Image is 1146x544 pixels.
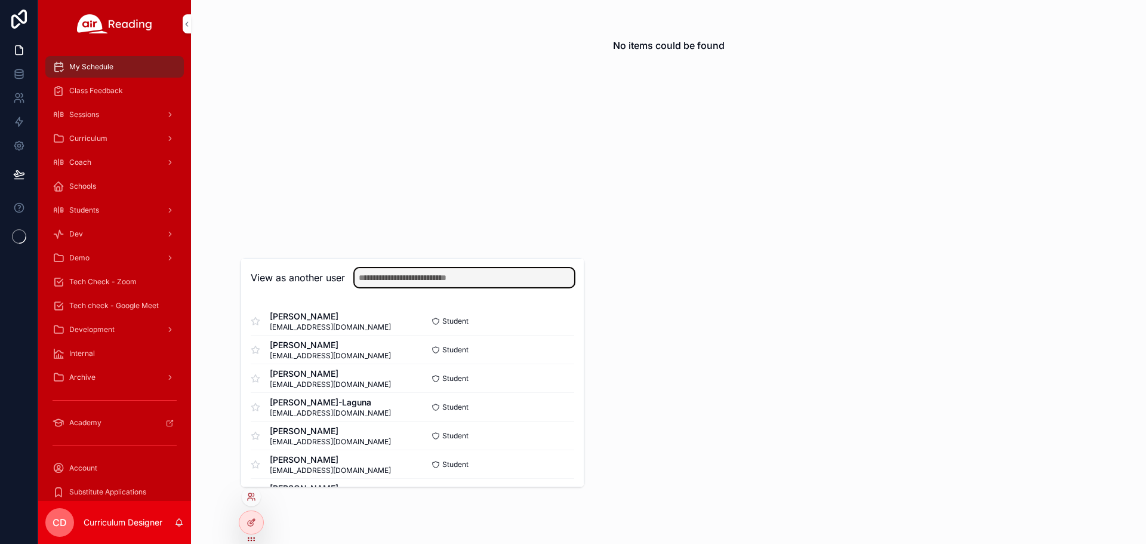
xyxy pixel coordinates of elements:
a: Development [45,319,184,340]
span: [PERSON_NAME] [270,311,391,322]
a: Substitute Applications [45,481,184,503]
div: scrollable content [38,48,191,501]
a: Class Feedback [45,80,184,102]
span: [PERSON_NAME] [270,425,391,437]
span: [PERSON_NAME]-Laguna [270,397,391,408]
a: Coach [45,152,184,173]
span: [PERSON_NAME] [270,454,391,466]
span: [EMAIL_ADDRESS][DOMAIN_NAME] [270,466,391,475]
h2: No items could be found [613,38,725,53]
span: Student [442,374,469,383]
span: Internal [69,349,95,358]
span: Student [442,460,469,469]
span: [EMAIL_ADDRESS][DOMAIN_NAME] [270,408,391,418]
span: Student [442,431,469,441]
span: Sessions [69,110,99,119]
span: CD [53,515,67,530]
span: [EMAIL_ADDRESS][DOMAIN_NAME] [270,322,391,332]
span: Coach [69,158,91,167]
span: Demo [69,253,90,263]
span: [EMAIL_ADDRESS][DOMAIN_NAME] [270,380,391,389]
a: Curriculum [45,128,184,149]
span: My Schedule [69,62,113,72]
span: Student [442,402,469,412]
a: Students [45,199,184,221]
a: Dev [45,223,184,245]
span: Archive [69,373,95,382]
span: Student [442,345,469,355]
span: Substitute Applications [69,487,146,497]
a: Demo [45,247,184,269]
span: Account [69,463,97,473]
a: Account [45,457,184,479]
span: Student [442,316,469,326]
a: Schools [45,176,184,197]
span: [PERSON_NAME] [270,339,391,351]
a: My Schedule [45,56,184,78]
a: Tech Check - Zoom [45,271,184,293]
span: [PERSON_NAME] [270,482,391,494]
a: Archive [45,367,184,388]
span: Tech Check - Zoom [69,277,137,287]
img: App logo [77,14,152,33]
span: [EMAIL_ADDRESS][DOMAIN_NAME] [270,437,391,447]
span: Academy [69,418,101,428]
span: Tech check - Google Meet [69,301,159,311]
span: [EMAIL_ADDRESS][DOMAIN_NAME] [270,351,391,361]
span: Dev [69,229,83,239]
span: [PERSON_NAME] [270,368,391,380]
a: Tech check - Google Meet [45,295,184,316]
h2: View as another user [251,271,345,285]
a: Academy [45,412,184,434]
span: Students [69,205,99,215]
span: Schools [69,182,96,191]
a: Internal [45,343,184,364]
a: Sessions [45,104,184,125]
span: Curriculum [69,134,107,143]
p: Curriculum Designer [84,517,162,528]
span: Class Feedback [69,86,123,96]
span: Development [69,325,115,334]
